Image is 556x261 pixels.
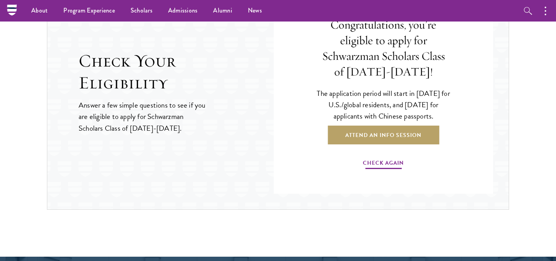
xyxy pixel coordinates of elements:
[363,158,404,170] a: Check Again
[328,126,439,144] a: Attend an Info Session
[317,17,450,80] h4: Congratulations, you’re eligible to apply for Schwarzman Scholars Class of [DATE]-[DATE]!
[317,88,450,122] p: The application period will start in [DATE] for U.S./global residents, and [DATE] for applicants ...
[79,50,274,94] h2: Check Your Eligibility
[79,99,206,133] p: Answer a few simple questions to see if you are eligible to apply for Schwarzman Scholars Class o...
